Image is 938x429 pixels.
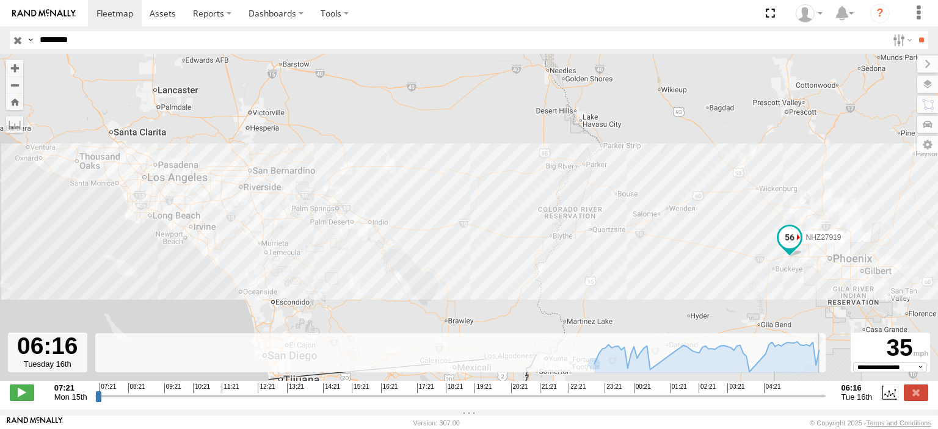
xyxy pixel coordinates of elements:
[128,383,145,393] span: 08:21
[569,383,586,393] span: 22:21
[417,383,434,393] span: 17:21
[917,136,938,153] label: Map Settings
[193,383,210,393] span: 10:21
[6,60,23,76] button: Zoom in
[853,334,928,362] div: 35
[511,383,528,393] span: 20:21
[474,383,492,393] span: 19:21
[54,383,87,392] strong: 07:21
[222,383,239,393] span: 11:21
[54,392,87,402] span: Mon 15th Sep 2025
[164,383,181,393] span: 09:21
[287,383,304,393] span: 13:21
[842,392,873,402] span: Tue 16th Sep 2025
[352,383,369,393] span: 15:21
[670,383,687,393] span: 01:21
[381,383,398,393] span: 16:21
[323,383,340,393] span: 14:21
[6,116,23,133] label: Measure
[810,419,931,427] div: © Copyright 2025 -
[888,31,914,49] label: Search Filter Options
[540,383,557,393] span: 21:21
[26,31,35,49] label: Search Query
[413,419,460,427] div: Version: 307.00
[764,383,781,393] span: 04:21
[791,4,827,23] div: Zulema McIntosch
[699,383,716,393] span: 02:21
[634,383,651,393] span: 00:21
[99,383,116,393] span: 07:21
[10,384,34,400] label: Play/Stop
[842,383,873,392] strong: 06:16
[805,233,841,241] span: NHZ27919
[904,384,928,400] label: Close
[446,383,463,393] span: 18:21
[605,383,622,393] span: 23:21
[6,76,23,93] button: Zoom out
[12,9,76,18] img: rand-logo.svg
[867,419,931,427] a: Terms and Conditions
[258,383,275,393] span: 12:21
[7,417,63,429] a: Visit our Website
[870,4,890,23] i: ?
[727,383,744,393] span: 03:21
[6,93,23,110] button: Zoom Home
